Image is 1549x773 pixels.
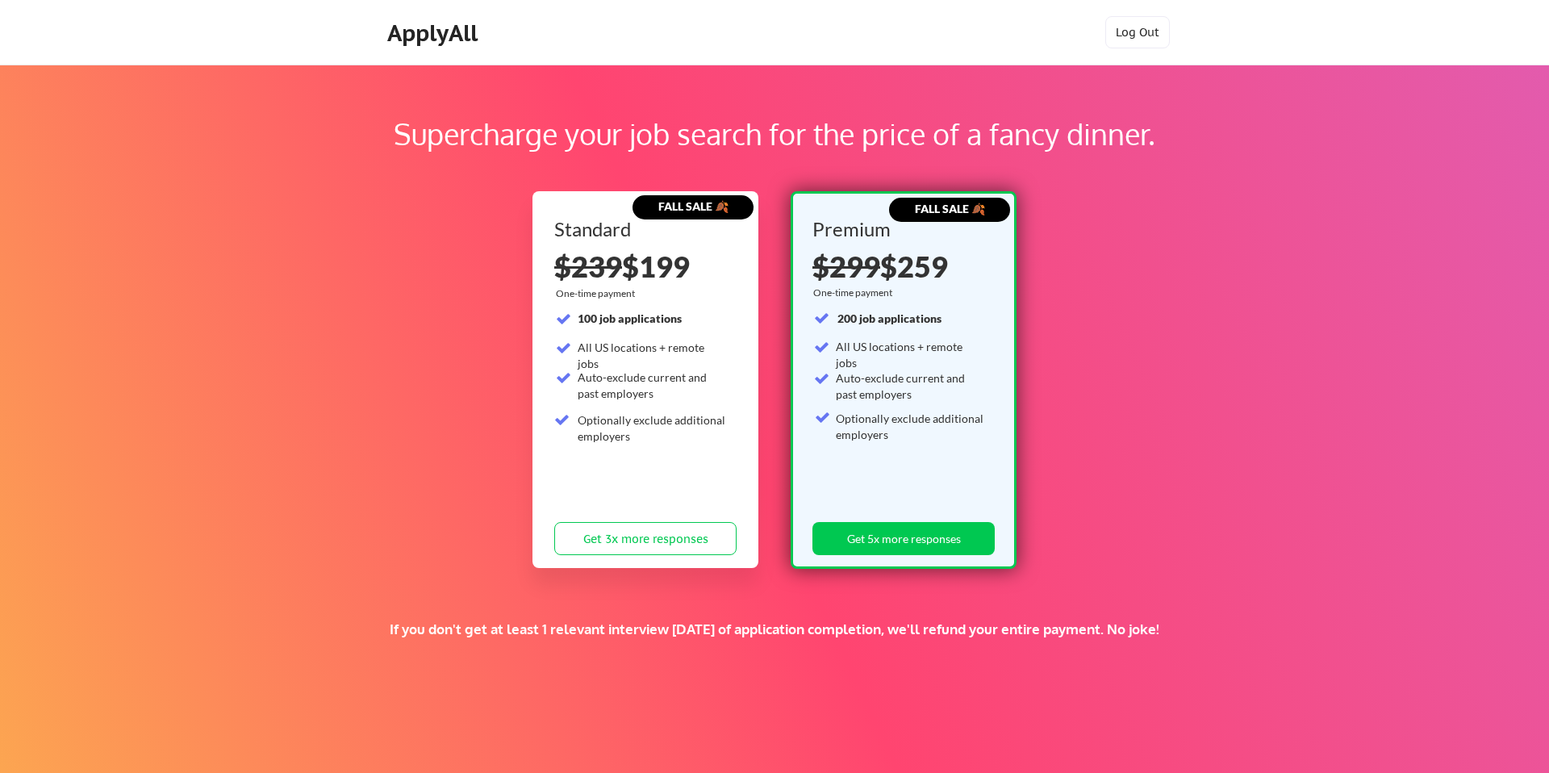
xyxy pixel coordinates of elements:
[578,412,727,444] div: Optionally exclude additional employers
[658,199,729,213] strong: FALL SALE 🍂
[813,286,897,299] div: One-time payment
[837,311,942,325] strong: 200 job applications
[812,522,995,555] button: Get 5x more responses
[554,219,731,239] div: Standard
[554,252,737,281] div: $199
[836,370,985,402] div: Auto-exclude current and past employers
[554,249,622,284] s: $239
[836,339,985,370] div: All US locations + remote jobs
[578,370,727,401] div: Auto-exclude current and past employers
[836,411,985,442] div: Optionally exclude additional employers
[578,340,727,371] div: All US locations + remote jobs
[812,252,989,281] div: $259
[812,249,880,284] s: $299
[1105,16,1170,48] button: Log Out
[556,287,640,300] div: One-time payment
[280,620,1269,638] div: If you don't get at least 1 relevant interview [DATE] of application completion, we'll refund you...
[915,202,985,215] strong: FALL SALE 🍂
[578,311,682,325] strong: 100 job applications
[812,219,989,239] div: Premium
[103,112,1446,156] div: Supercharge your job search for the price of a fancy dinner.
[387,19,482,47] div: ApplyAll
[554,522,737,555] button: Get 3x more responses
